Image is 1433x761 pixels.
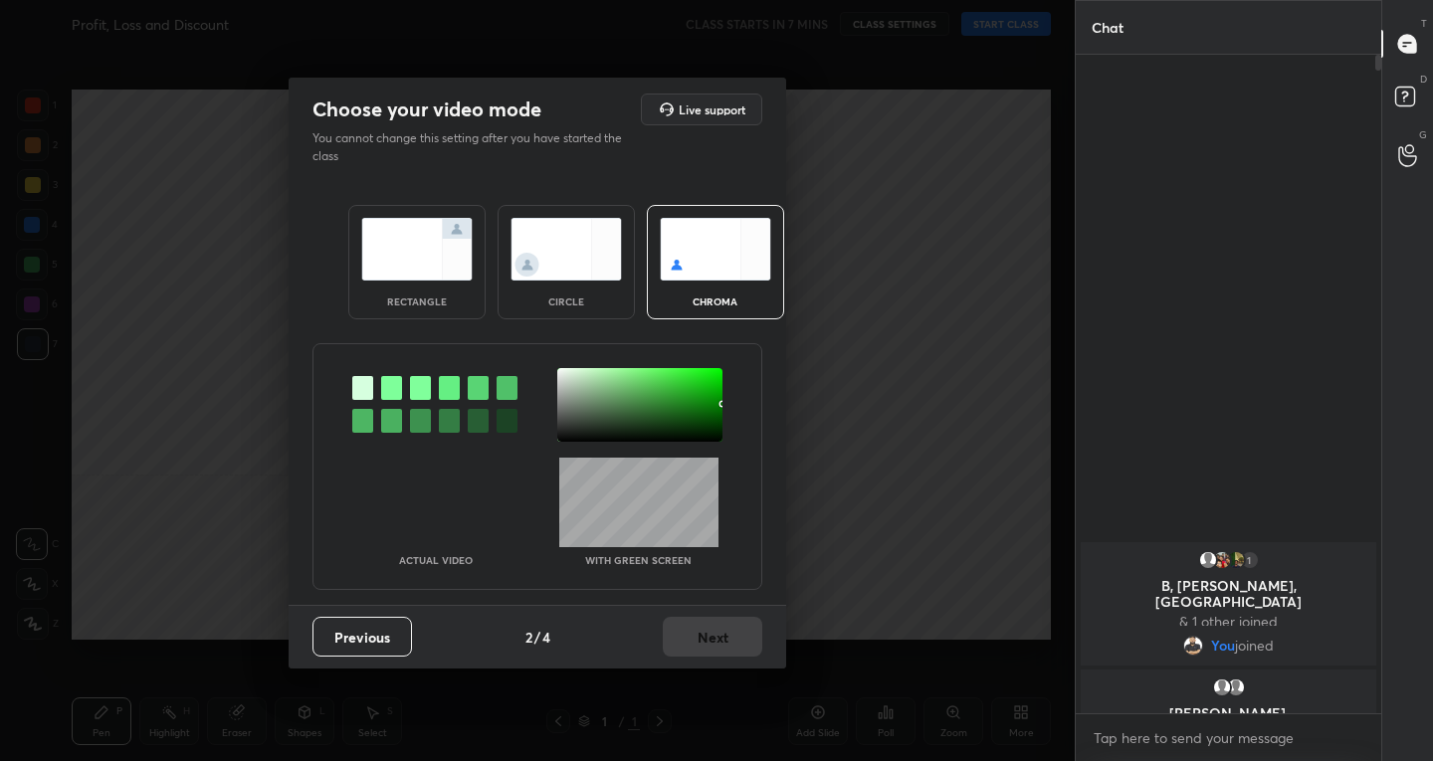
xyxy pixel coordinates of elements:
[1226,550,1246,570] img: d8291dd1f779437188234d09d8eea641.jpg
[1240,550,1260,570] div: 1
[1093,614,1364,630] p: & 1 other joined
[676,296,755,306] div: chroma
[1421,16,1427,31] p: T
[1226,677,1246,697] img: default.png
[660,218,771,281] img: chromaScreenIcon.c19ab0a0.svg
[542,627,550,648] h4: 4
[511,218,622,281] img: circleScreenIcon.acc0effb.svg
[679,103,745,115] h5: Live support
[1212,677,1232,697] img: default.png
[1093,705,1364,737] p: [PERSON_NAME], [PERSON_NAME]
[1212,550,1232,570] img: 3
[1093,578,1364,610] p: B, [PERSON_NAME], [GEOGRAPHIC_DATA]
[1183,636,1203,656] img: eb572a6c184c4c0488efe4485259b19d.jpg
[526,296,606,306] div: circle
[312,129,635,165] p: You cannot change this setting after you have started the class
[585,555,692,565] p: With green screen
[312,96,541,122] h2: Choose your video mode
[1235,638,1274,654] span: joined
[1419,127,1427,142] p: G
[1076,538,1381,713] div: grid
[525,627,532,648] h4: 2
[399,555,473,565] p: Actual Video
[361,218,473,281] img: normalScreenIcon.ae25ed63.svg
[534,627,540,648] h4: /
[312,617,412,657] button: Previous
[1076,1,1139,54] p: Chat
[1211,638,1235,654] span: You
[377,296,457,306] div: rectangle
[1198,550,1218,570] img: default.png
[1420,72,1427,87] p: D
